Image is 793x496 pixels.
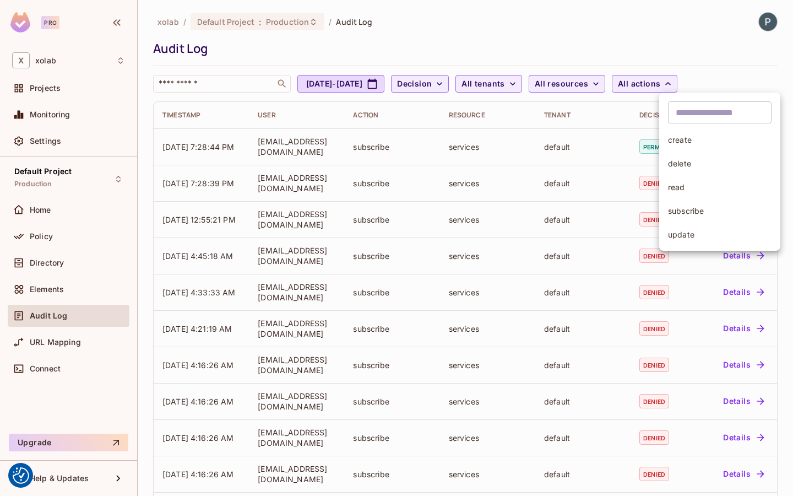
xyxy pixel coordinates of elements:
[13,467,29,484] button: Consent Preferences
[668,229,772,240] span: update
[668,206,772,216] span: subscribe
[668,158,772,169] span: delete
[13,467,29,484] img: Revisit consent button
[668,134,772,145] span: create
[668,182,772,192] span: read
